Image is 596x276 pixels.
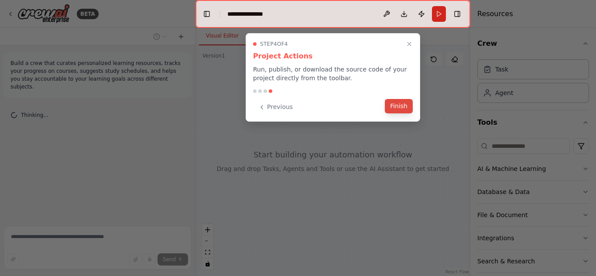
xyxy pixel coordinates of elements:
button: Close walkthrough [404,39,414,49]
p: Run, publish, or download the source code of your project directly from the toolbar. [253,65,413,82]
button: Finish [385,99,413,113]
button: Hide left sidebar [201,8,213,20]
h3: Project Actions [253,51,413,61]
button: Previous [253,100,298,114]
span: Step 4 of 4 [260,41,288,48]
